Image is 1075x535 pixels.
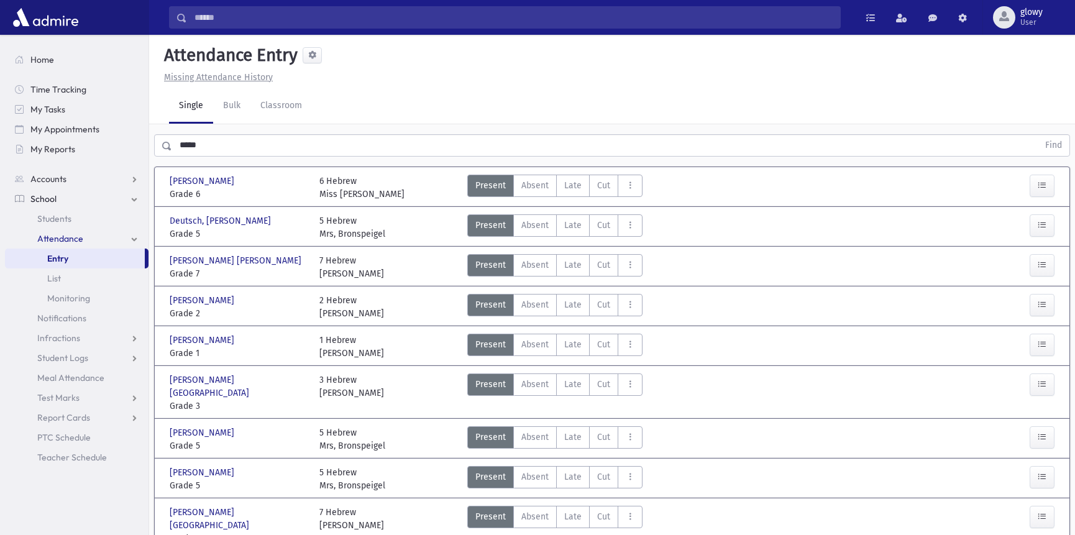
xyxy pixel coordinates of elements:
div: AttTypes [467,175,643,201]
span: Present [475,219,506,232]
span: Cut [597,258,610,272]
span: Late [564,258,582,272]
a: Infractions [5,328,149,348]
span: Teacher Schedule [37,452,107,463]
span: Attendance [37,233,83,244]
span: Late [564,338,582,351]
a: Meal Attendance [5,368,149,388]
u: Missing Attendance History [164,72,273,83]
a: Home [5,50,149,70]
span: Grade 5 [170,479,307,492]
span: Cut [597,378,610,391]
span: [PERSON_NAME] [170,175,237,188]
a: School [5,189,149,209]
a: Report Cards [5,408,149,428]
span: [PERSON_NAME] [PERSON_NAME] [170,254,304,267]
span: My Tasks [30,104,65,115]
span: Absent [521,431,549,444]
span: [PERSON_NAME] [170,294,237,307]
h5: Attendance Entry [159,45,298,66]
span: Absent [521,378,549,391]
span: Cut [597,219,610,232]
span: Late [564,378,582,391]
span: Late [564,219,582,232]
span: Grade 1 [170,347,307,360]
span: Notifications [37,313,86,324]
span: Absent [521,179,549,192]
a: Notifications [5,308,149,328]
span: [PERSON_NAME] [170,426,237,439]
span: Deutsch, [PERSON_NAME] [170,214,273,227]
span: Grade 3 [170,400,307,413]
span: Cut [597,338,610,351]
div: 5 Hebrew Mrs, Bronspeigel [319,426,385,452]
div: AttTypes [467,466,643,492]
div: 3 Hebrew [PERSON_NAME] [319,373,384,413]
a: Test Marks [5,388,149,408]
a: Students [5,209,149,229]
span: Present [475,510,506,523]
div: 2 Hebrew [PERSON_NAME] [319,294,384,320]
span: Present [475,258,506,272]
span: Late [564,179,582,192]
a: Bulk [213,89,250,124]
span: Cut [597,470,610,483]
span: Monitoring [47,293,90,304]
span: Report Cards [37,412,90,423]
span: [PERSON_NAME][GEOGRAPHIC_DATA] [170,506,307,532]
span: Cut [597,179,610,192]
div: 5 Hebrew Mrs, Bronspeigel [319,214,385,240]
span: My Reports [30,144,75,155]
button: Find [1038,135,1069,156]
input: Search [187,6,840,29]
div: 1 Hebrew [PERSON_NAME] [319,334,384,360]
span: Accounts [30,173,66,185]
span: Grade 5 [170,439,307,452]
div: AttTypes [467,214,643,240]
span: List [47,273,61,284]
div: AttTypes [467,426,643,452]
div: 7 Hebrew [PERSON_NAME] [319,254,384,280]
a: Monitoring [5,288,149,308]
span: Absent [521,338,549,351]
span: Grade 7 [170,267,307,280]
a: Attendance [5,229,149,249]
span: Absent [521,219,549,232]
span: Grade 6 [170,188,307,201]
span: PTC Schedule [37,432,91,443]
a: My Reports [5,139,149,159]
span: Present [475,378,506,391]
span: [PERSON_NAME][GEOGRAPHIC_DATA] [170,373,307,400]
span: Absent [521,298,549,311]
span: [PERSON_NAME] [170,466,237,479]
span: Entry [47,253,68,264]
span: Cut [597,298,610,311]
a: Time Tracking [5,80,149,99]
img: AdmirePro [10,5,81,30]
a: List [5,268,149,288]
div: AttTypes [467,294,643,320]
a: Student Logs [5,348,149,368]
div: AttTypes [467,373,643,413]
a: My Tasks [5,99,149,119]
span: Present [475,179,506,192]
span: Home [30,54,54,65]
span: Present [475,338,506,351]
span: Grade 2 [170,307,307,320]
a: Classroom [250,89,312,124]
span: Absent [521,470,549,483]
span: School [30,193,57,204]
span: Absent [521,510,549,523]
span: Students [37,213,71,224]
span: Student Logs [37,352,88,364]
span: [PERSON_NAME] [170,334,237,347]
a: Single [169,89,213,124]
span: Test Marks [37,392,80,403]
a: My Appointments [5,119,149,139]
div: 6 Hebrew Miss [PERSON_NAME] [319,175,405,201]
span: Present [475,470,506,483]
span: Meal Attendance [37,372,104,383]
span: Grade 5 [170,227,307,240]
span: Cut [597,431,610,444]
a: Entry [5,249,145,268]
